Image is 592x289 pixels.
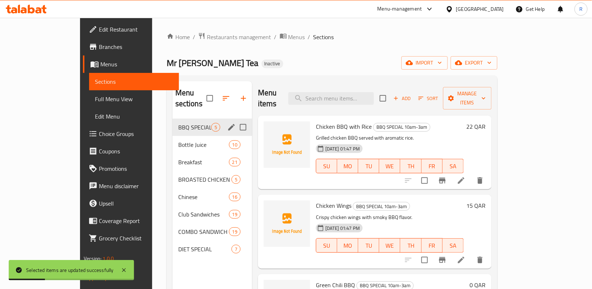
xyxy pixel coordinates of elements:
[232,176,240,183] span: 5
[99,164,173,173] span: Promotions
[103,254,114,263] span: 1.0.0
[99,25,173,34] span: Edit Restaurant
[400,238,421,253] button: TH
[99,216,173,225] span: Coverage Report
[391,93,414,104] span: Add item
[400,159,421,173] button: TH
[316,121,372,132] span: Chicken BBQ with Rice
[178,227,229,236] span: COMBO SANDWICH
[178,123,211,132] span: BBQ SPECIAL 10am-3am
[178,140,229,149] span: Bottle Juice
[264,201,310,247] img: Chicken Wings
[425,240,440,251] span: FR
[579,5,583,13] span: R
[178,210,229,219] span: Club Sandwiches
[379,159,400,173] button: WE
[229,228,240,235] span: 19
[229,211,240,218] span: 19
[392,94,412,103] span: Add
[417,93,440,104] button: Sort
[167,55,259,71] span: Mr [PERSON_NAME] Tea
[193,33,195,41] li: /
[262,59,283,68] div: Inactive
[99,234,173,243] span: Grocery Checklist
[361,161,376,172] span: TU
[382,240,397,251] span: WE
[316,238,337,253] button: SU
[172,116,252,261] nav: Menu sections
[264,121,310,168] img: Chicken BBQ with Rice
[322,145,363,152] span: [DATE] 01:47 PM
[167,32,497,42] nav: breadcrumb
[178,193,229,201] span: Chinese
[471,172,489,189] button: delete
[178,158,229,166] span: Breakfast
[391,93,414,104] button: Add
[198,32,271,42] a: Restaurants management
[467,121,486,132] h6: 22 QAR
[89,73,179,90] a: Sections
[83,55,179,73] a: Menus
[378,5,422,13] div: Menu-management
[456,5,504,13] div: [GEOGRAPHIC_DATA]
[417,173,432,188] span: Select to update
[422,159,443,173] button: FR
[443,87,492,110] button: Manage items
[232,175,241,184] div: items
[401,56,448,70] button: import
[446,161,461,172] span: SA
[99,147,173,156] span: Coupons
[374,123,430,131] span: BBQ SPECIAL 10am-3am
[89,108,179,125] a: Edit Menu
[83,212,179,230] a: Coverage Report
[258,87,280,109] h2: Menu items
[434,172,451,189] button: Branch-specific-item
[172,206,252,223] div: Club Sandwiches19
[316,133,464,143] p: Grilled chicken BBQ served with aromatic rice.
[313,33,334,41] span: Sections
[353,202,410,211] div: BBQ SPECIAL 10am-3am
[226,122,237,133] button: edit
[449,89,486,107] span: Manage items
[358,159,379,173] button: TU
[175,87,207,109] h2: Menu sections
[207,33,271,41] span: Restaurants management
[337,238,358,253] button: MO
[229,158,241,166] div: items
[99,42,173,51] span: Branches
[229,194,240,201] span: 16
[172,119,252,136] div: BBQ SPECIAL 10am-3am5edit
[403,240,418,251] span: TH
[172,188,252,206] div: Chinese16
[274,33,277,41] li: /
[83,195,179,212] a: Upsell
[382,161,397,172] span: WE
[232,246,240,253] span: 7
[414,93,443,104] span: Sort items
[99,199,173,208] span: Upsell
[434,251,451,269] button: Branch-specific-item
[83,160,179,177] a: Promotions
[83,143,179,160] a: Coupons
[288,33,305,41] span: Menus
[361,240,376,251] span: TU
[172,223,252,240] div: COMBO SANDWICH19
[84,254,101,263] span: Version:
[83,177,179,195] a: Menu disclaimer
[456,58,492,67] span: export
[83,230,179,247] a: Grocery Checklist
[212,124,220,131] span: 5
[83,21,179,38] a: Edit Restaurant
[288,92,374,105] input: search
[262,61,283,67] span: Inactive
[100,60,173,69] span: Menus
[316,159,337,173] button: SU
[443,159,464,173] button: SA
[229,227,241,236] div: items
[217,90,235,107] span: Sort sections
[95,112,173,121] span: Edit Menu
